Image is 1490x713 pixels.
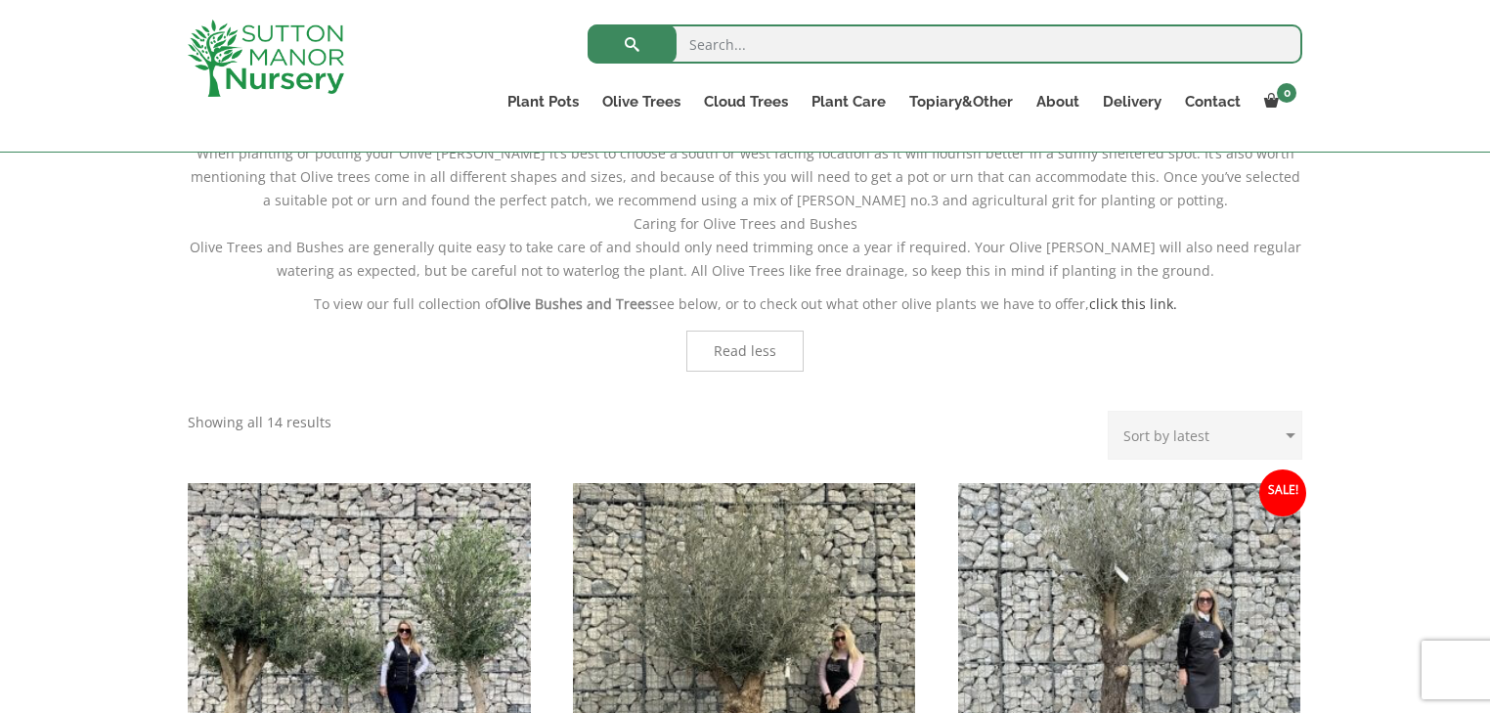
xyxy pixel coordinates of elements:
[714,344,776,358] span: Read less
[1252,88,1302,115] a: 0
[692,88,800,115] a: Cloud Trees
[1025,88,1091,115] a: About
[1108,411,1302,460] select: Shop order
[1259,469,1306,516] span: Sale!
[591,88,692,115] a: Olive Trees
[498,294,652,313] b: Olive Bushes and Trees
[188,292,1302,316] p: To view our full collection of see below, or to check out what other olive plants we have to offer,
[496,88,591,115] a: Plant Pots
[800,88,898,115] a: Plant Care
[188,411,331,434] p: Showing all 14 results
[588,24,1302,64] input: Search...
[1277,83,1296,103] span: 0
[898,88,1025,115] a: Topiary&Other
[1173,88,1252,115] a: Contact
[1091,88,1173,115] a: Delivery
[1089,294,1177,313] a: click this link.
[188,20,344,97] img: logo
